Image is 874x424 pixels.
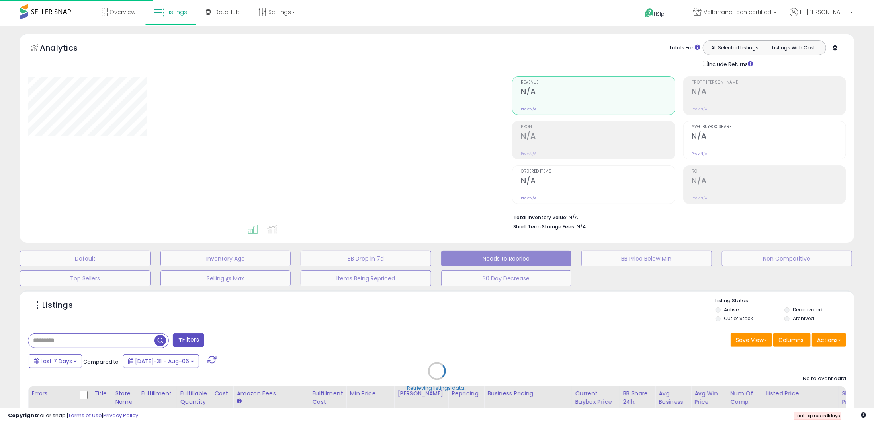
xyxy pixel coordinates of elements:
h2: N/A [521,87,675,98]
button: Top Sellers [20,270,151,286]
span: Revenue [521,80,675,85]
i: Get Help [644,8,654,18]
h2: N/A [692,87,846,98]
small: Prev: N/A [521,151,536,156]
span: Help [654,10,665,17]
button: Inventory Age [160,251,291,266]
div: Retrieving listings data.. [407,385,467,392]
button: BB Drop in 7d [301,251,431,266]
span: Profit [PERSON_NAME] [692,80,846,85]
li: N/A [513,212,840,222]
b: Short Term Storage Fees: [513,223,575,230]
span: Vellarrana tech certified [704,8,771,16]
small: Prev: N/A [692,107,708,111]
h2: N/A [692,132,846,142]
h2: N/A [692,176,846,187]
span: Hi [PERSON_NAME] [800,8,848,16]
div: seller snap | | [8,412,138,420]
button: Items Being Repriced [301,270,431,286]
h2: N/A [521,132,675,142]
small: Prev: N/A [692,151,708,156]
div: Totals For [669,44,700,52]
small: Prev: N/A [521,196,536,200]
strong: Copyright [8,412,37,419]
button: BB Price Below Min [581,251,712,266]
span: Listings [166,8,187,16]
h2: N/A [521,176,675,187]
h5: Analytics [40,42,93,55]
button: Non Competitive [722,251,852,266]
span: N/A [577,223,586,230]
span: Profit [521,125,675,129]
span: Avg. Buybox Share [692,125,846,129]
button: Default [20,251,151,266]
span: DataHub [215,8,240,16]
button: Selling @ Max [160,270,291,286]
div: Include Returns [697,59,763,68]
button: Listings With Cost [764,43,823,53]
span: ROI [692,169,846,174]
span: Ordered Items [521,169,675,174]
button: 30 Day Decrease [441,270,572,286]
a: Hi [PERSON_NAME] [790,8,853,26]
b: Total Inventory Value: [513,214,567,221]
small: Prev: N/A [521,107,536,111]
button: All Selected Listings [705,43,765,53]
a: Help [638,2,680,26]
button: Needs to Reprice [441,251,572,266]
span: Overview [109,8,135,16]
small: Prev: N/A [692,196,708,200]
